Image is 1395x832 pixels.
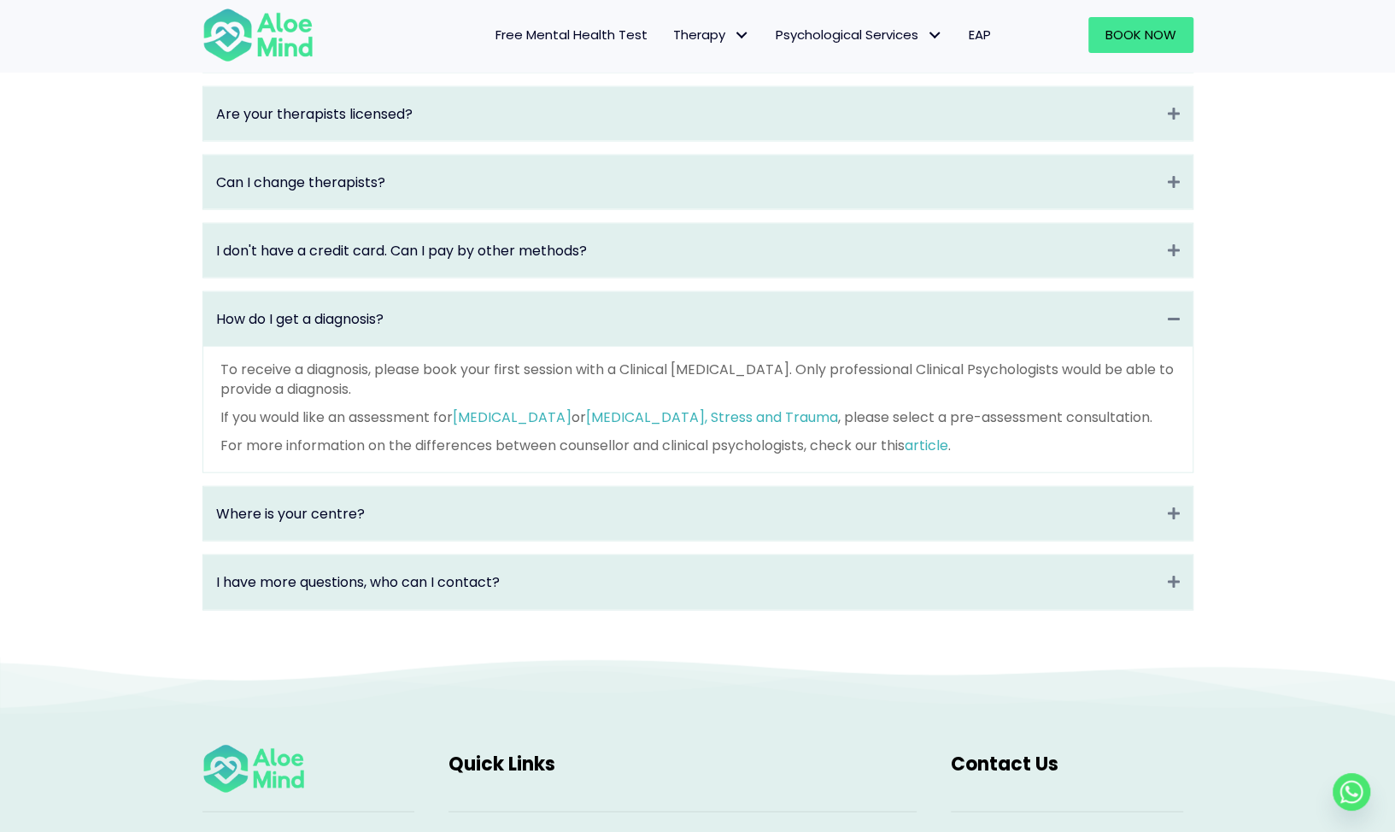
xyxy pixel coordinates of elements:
[216,104,1159,124] a: Are your therapists licensed?
[1168,309,1180,329] i: Collapse
[586,407,838,427] a: [MEDICAL_DATA], Stress and Trauma
[951,751,1058,777] span: Contact Us
[220,407,1175,427] p: If you would like an assessment for or , please select a pre-assessment consultation.
[730,23,754,48] span: Therapy: submenu
[495,26,648,44] span: Free Mental Health Test
[336,17,1004,53] nav: Menu
[216,572,1159,592] a: I have more questions, who can I contact?
[448,751,555,777] span: Quick Links
[202,743,305,795] img: Aloe mind Logo
[453,407,571,427] a: [MEDICAL_DATA]
[216,241,1159,261] a: I don't have a credit card. Can I pay by other methods?
[956,17,1004,53] a: EAP
[216,309,1159,329] a: How do I get a diagnosis?
[923,23,947,48] span: Psychological Services: submenu
[202,7,314,63] img: Aloe mind Logo
[220,360,1175,399] p: To receive a diagnosis, please book your first session with a Clinical [MEDICAL_DATA]. Only profe...
[1105,26,1176,44] span: Book Now
[776,26,943,44] span: Psychological Services
[216,504,1159,524] a: Where is your centre?
[1168,173,1180,192] i: Collapse
[216,173,1159,192] a: Can I change therapists?
[673,26,750,44] span: Therapy
[905,436,948,455] a: article
[1168,504,1180,524] i: Expand
[660,17,763,53] a: TherapyTherapy: submenu
[220,436,1175,455] p: For more information on the differences between counsellor and clinical psychologists, check our ...
[1088,17,1193,53] a: Book Now
[1168,241,1180,261] i: Collapse
[1168,104,1180,124] i: Collapse
[483,17,660,53] a: Free Mental Health Test
[969,26,991,44] span: EAP
[763,17,956,53] a: Psychological ServicesPsychological Services: submenu
[1168,572,1180,592] i: Expand
[1333,773,1370,811] a: Whatsapp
